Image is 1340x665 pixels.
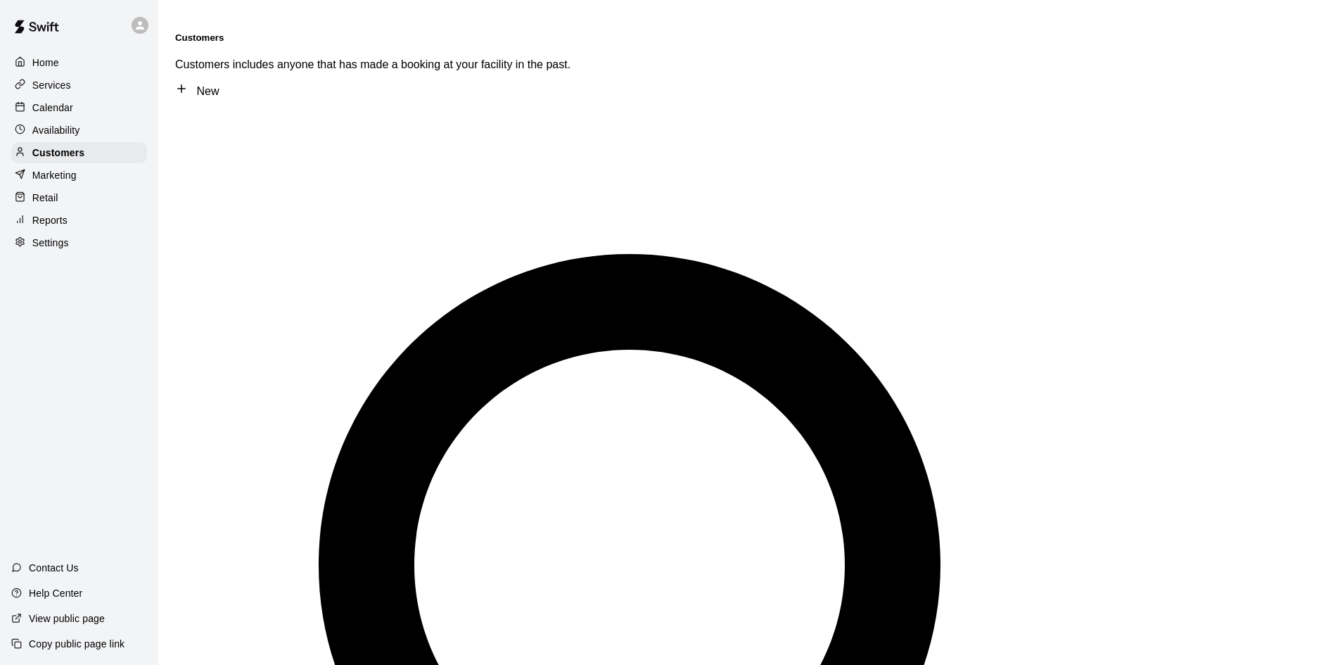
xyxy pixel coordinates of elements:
[11,52,147,73] a: Home
[175,32,1323,43] h5: Customers
[11,165,147,186] a: Marketing
[32,123,80,137] p: Availability
[32,101,73,115] p: Calendar
[11,210,147,231] a: Reports
[175,85,219,97] a: New
[11,120,147,141] a: Availability
[11,232,147,253] a: Settings
[29,612,105,626] p: View public page
[32,191,58,205] p: Retail
[32,168,77,182] p: Marketing
[32,146,84,160] p: Customers
[29,586,82,600] p: Help Center
[11,187,147,208] a: Retail
[32,236,69,250] p: Settings
[32,213,68,227] p: Reports
[11,75,147,96] a: Services
[29,561,79,575] p: Contact Us
[11,142,147,163] a: Customers
[32,56,59,70] p: Home
[29,637,125,651] p: Copy public page link
[175,58,1323,71] p: Customers includes anyone that has made a booking at your facility in the past.
[32,78,71,92] p: Services
[11,97,147,118] a: Calendar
